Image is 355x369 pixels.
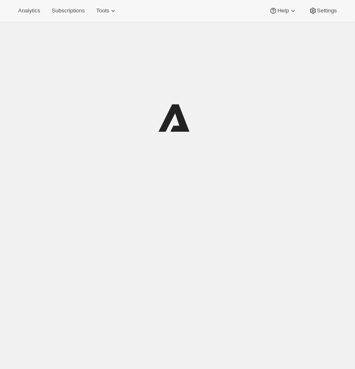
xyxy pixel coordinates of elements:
[47,5,90,17] button: Subscriptions
[317,7,337,14] span: Settings
[91,5,122,17] button: Tools
[304,5,342,17] button: Settings
[96,7,109,14] span: Tools
[13,5,45,17] button: Analytics
[52,7,85,14] span: Subscriptions
[264,5,302,17] button: Help
[277,7,289,14] span: Help
[18,7,40,14] span: Analytics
